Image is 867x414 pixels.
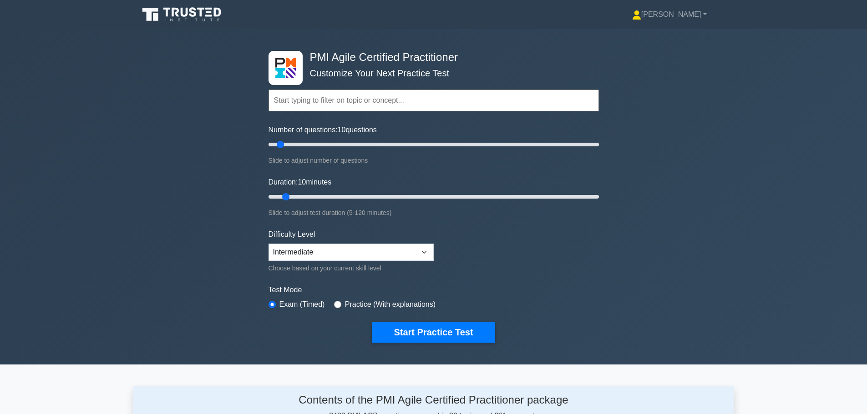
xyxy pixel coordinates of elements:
[279,299,325,310] label: Exam (Timed)
[269,229,315,240] label: Difficulty Level
[269,177,332,188] label: Duration: minutes
[269,207,599,218] div: Slide to adjust test duration (5-120 minutes)
[219,394,648,407] h4: Contents of the PMI Agile Certified Practitioner package
[306,51,554,64] h4: PMI Agile Certified Practitioner
[338,126,346,134] span: 10
[269,284,599,295] label: Test Mode
[269,90,599,111] input: Start typing to filter on topic or concept...
[610,5,729,24] a: [PERSON_NAME]
[345,299,436,310] label: Practice (With explanations)
[298,178,306,186] span: 10
[269,155,599,166] div: Slide to adjust number of questions
[269,263,434,274] div: Choose based on your current skill level
[269,125,377,135] label: Number of questions: questions
[372,322,495,343] button: Start Practice Test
